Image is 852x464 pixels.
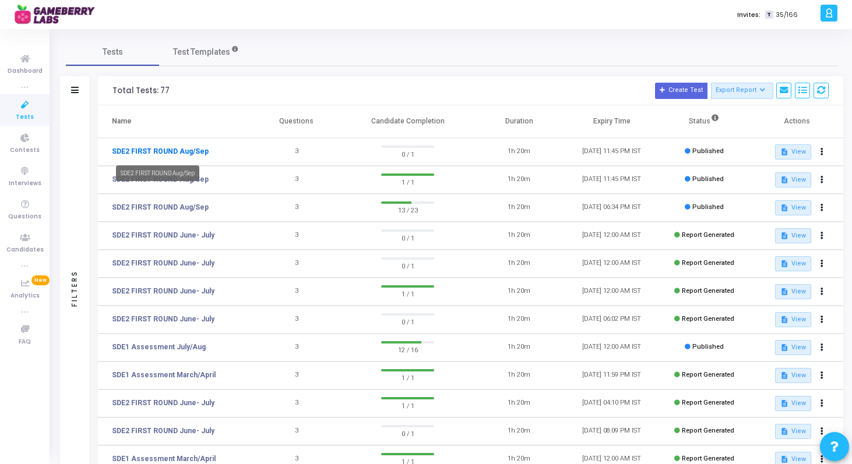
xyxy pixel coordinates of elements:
[381,260,434,271] span: 0 / 1
[682,427,734,434] span: Report Generated
[15,3,102,26] img: logo
[473,306,565,334] td: 1h 20m
[682,231,734,239] span: Report Generated
[565,138,658,166] td: [DATE] 11:45 PM IST
[112,258,214,268] a: SDE2 FIRST ROUND June- July
[692,147,724,155] span: Published
[565,166,658,194] td: [DATE] 11:45 PM IST
[473,194,565,222] td: 1h 20m
[112,426,214,436] a: SDE2 FIRST ROUND June- July
[10,291,40,301] span: Analytics
[381,343,434,355] span: 12 / 16
[775,228,811,243] button: View
[780,371,788,380] mat-icon: description
[565,334,658,362] td: [DATE] 12:00 AM IST
[565,389,658,417] td: [DATE] 04:10 PM IST
[780,427,788,435] mat-icon: description
[780,176,788,184] mat-icon: description
[775,256,811,271] button: View
[565,278,658,306] td: [DATE] 12:00 AM IST
[565,105,658,138] th: Expiry Time
[250,166,343,194] td: 3
[473,250,565,278] td: 1h 20m
[565,194,658,222] td: [DATE] 06:34 PM IST
[381,288,434,299] span: 1 / 1
[250,306,343,334] td: 3
[31,275,50,285] span: New
[9,179,41,189] span: Interviews
[780,260,788,268] mat-icon: description
[682,371,734,378] span: Report Generated
[751,105,843,138] th: Actions
[473,105,565,138] th: Duration
[692,203,724,211] span: Published
[112,398,214,408] a: SDE2 FIRST ROUND June- July
[8,66,43,76] span: Dashboard
[381,204,434,215] span: 13 / 23
[473,334,565,362] td: 1h 20m
[250,389,343,417] td: 3
[780,288,788,296] mat-icon: description
[381,399,434,411] span: 1 / 1
[112,314,214,324] a: SDE2 FIRST ROUND June- July
[682,455,734,462] span: Report Generated
[381,371,434,383] span: 1 / 1
[775,144,811,160] button: View
[473,389,565,417] td: 1h 20m
[112,454,216,464] a: SDE1 Assessment March/April
[250,194,343,222] td: 3
[775,424,811,439] button: View
[473,362,565,389] td: 1h 20m
[112,86,170,95] div: Total Tests: 77
[250,138,343,166] td: 3
[112,146,209,157] a: SDE2 FIRST ROUND Aug/Sep
[565,306,658,334] td: [DATE] 06:02 PM IST
[473,222,565,250] td: 1h 20m
[780,316,788,324] mat-icon: description
[775,396,811,411] button: View
[112,230,214,240] a: SDE2 FIRST ROUND June- July
[69,224,80,352] div: Filters
[250,417,343,445] td: 3
[381,148,434,160] span: 0 / 1
[775,312,811,327] button: View
[658,105,751,138] th: Status
[682,399,734,406] span: Report Generated
[173,46,230,58] span: Test Templates
[775,284,811,299] button: View
[112,202,209,212] a: SDE2 FIRST ROUND Aug/Sep
[565,362,658,389] td: [DATE] 11:59 PM IST
[112,342,206,352] a: SDE1 Assessment July/Aug
[682,287,734,295] span: Report Generated
[780,148,788,156] mat-icon: description
[711,83,773,99] button: Export Report
[112,286,214,296] a: SDE2 FIRST ROUND June- July
[381,232,434,243] span: 0 / 1
[381,316,434,327] span: 0 / 1
[473,166,565,194] td: 1h 20m
[780,399,788,408] mat-icon: description
[343,105,473,138] th: Candidate Completion
[250,334,343,362] td: 3
[381,176,434,187] span: 1 / 1
[10,146,40,155] span: Contests
[775,368,811,383] button: View
[116,165,199,181] div: SDE2 FIRST ROUND Aug/Sep
[780,343,788,352] mat-icon: description
[565,222,658,250] td: [DATE] 12:00 AM IST
[250,222,343,250] td: 3
[250,362,343,389] td: 3
[473,138,565,166] td: 1h 20m
[103,46,123,58] span: Tests
[692,343,724,350] span: Published
[682,315,734,323] span: Report Generated
[250,278,343,306] td: 3
[473,417,565,445] td: 1h 20m
[16,112,34,122] span: Tests
[682,259,734,267] span: Report Generated
[250,105,343,138] th: Questions
[98,105,250,138] th: Name
[473,278,565,306] td: 1h 20m
[780,204,788,212] mat-icon: description
[8,212,41,222] span: Questions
